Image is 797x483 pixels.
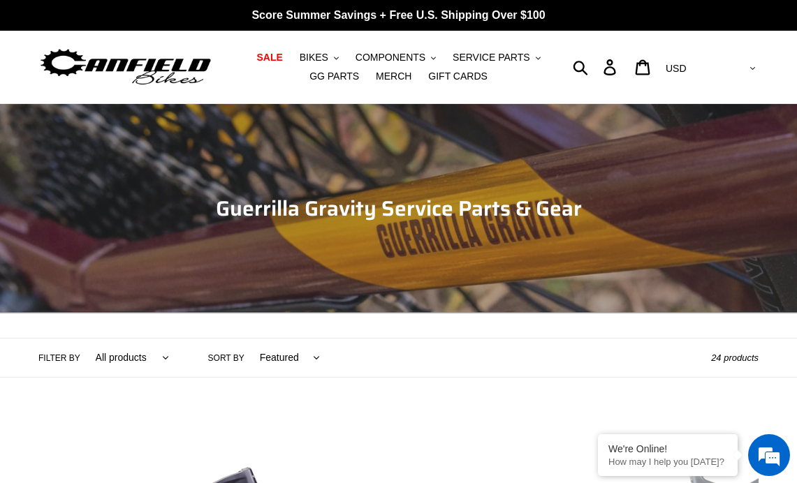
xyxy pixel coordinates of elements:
[349,48,443,67] button: COMPONENTS
[293,48,346,67] button: BIKES
[300,52,328,64] span: BIKES
[711,352,759,363] span: 24 products
[446,48,547,67] button: SERVICE PARTS
[216,192,582,225] span: Guerrilla Gravity Service Parts & Gear
[256,52,282,64] span: SALE
[369,67,418,86] a: MERCH
[249,48,289,67] a: SALE
[38,352,80,364] label: Filter by
[356,52,425,64] span: COMPONENTS
[302,67,366,86] a: GG PARTS
[428,70,488,82] span: GIFT CARDS
[208,352,244,364] label: Sort by
[453,52,529,64] span: SERVICE PARTS
[309,70,359,82] span: GG PARTS
[608,456,727,467] p: How may I help you today?
[376,70,411,82] span: MERCH
[38,45,213,89] img: Canfield Bikes
[608,443,727,454] div: We're Online!
[421,67,495,86] a: GIFT CARDS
